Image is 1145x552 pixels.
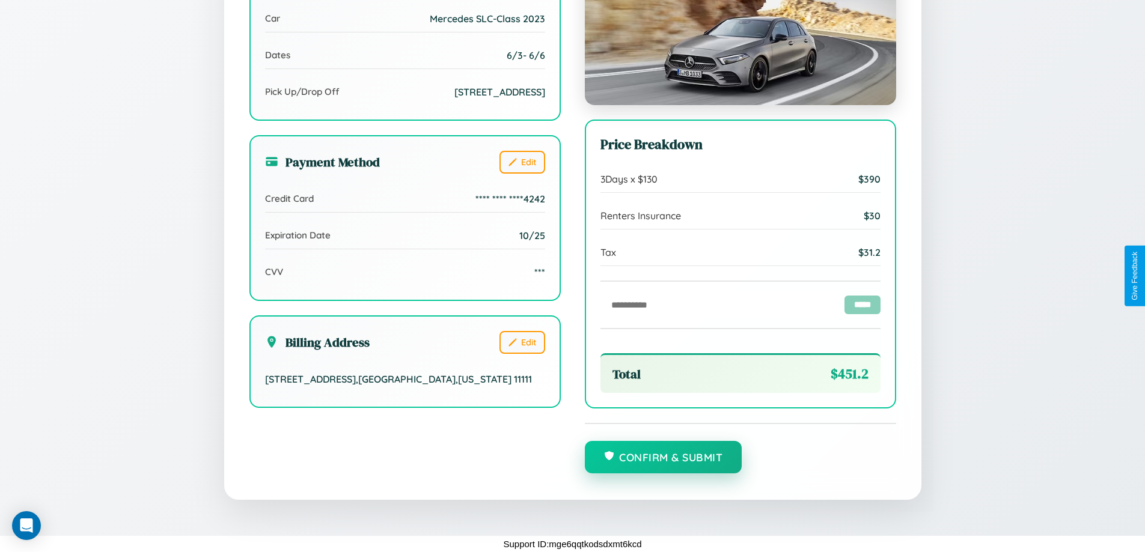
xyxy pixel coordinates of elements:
span: $ 390 [858,173,881,185]
span: Total [612,365,641,383]
span: 6 / 3 - 6 / 6 [507,49,545,61]
h3: Billing Address [265,333,370,351]
span: $ 451.2 [831,365,869,383]
span: 10/25 [519,229,545,241]
span: Mercedes SLC-Class 2023 [430,13,545,25]
span: Car [265,13,280,24]
span: Tax [600,246,616,258]
div: Give Feedback [1131,252,1139,300]
span: 3 Days x $ 130 [600,173,658,185]
h3: Price Breakdown [600,135,881,154]
span: [STREET_ADDRESS] [454,86,545,98]
span: Pick Up/Drop Off [265,86,340,97]
p: Support ID: mge6qqtkodsdxmt6kcd [503,536,641,552]
span: CVV [265,266,283,278]
span: Expiration Date [265,229,331,241]
span: $ 30 [864,210,881,222]
button: Edit [499,331,545,354]
span: [STREET_ADDRESS] , [GEOGRAPHIC_DATA] , [US_STATE] 11111 [265,373,532,385]
span: Renters Insurance [600,210,681,222]
div: Open Intercom Messenger [12,511,41,540]
button: Confirm & Submit [585,441,742,473]
button: Edit [499,151,545,174]
h3: Payment Method [265,153,380,171]
span: Dates [265,49,290,61]
span: Credit Card [265,193,314,204]
span: $ 31.2 [858,246,881,258]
